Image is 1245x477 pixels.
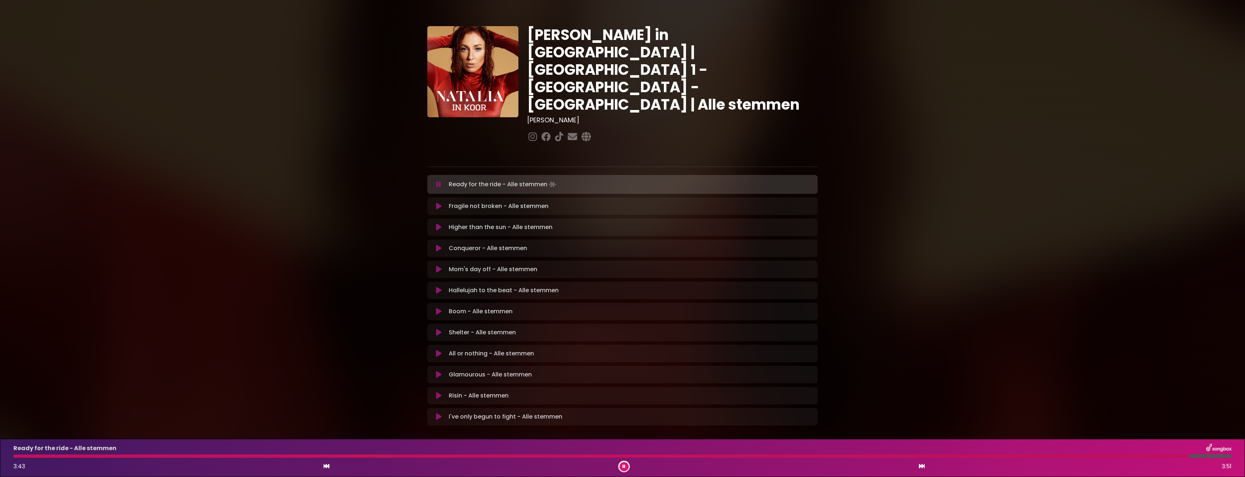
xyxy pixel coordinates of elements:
[13,444,116,453] p: Ready for the ride - Alle stemmen
[547,179,558,189] img: waveform4.gif
[1206,444,1232,453] img: songbox-logo-white.png
[449,370,532,379] p: Glamourous - Alle stemmen
[449,307,513,316] p: Boom - Alle stemmen
[527,26,818,113] h1: [PERSON_NAME] in [GEOGRAPHIC_DATA] | [GEOGRAPHIC_DATA] 1 - [GEOGRAPHIC_DATA] - [GEOGRAPHIC_DATA] ...
[449,265,537,274] p: Mom's day off - Alle stemmen
[527,116,818,124] h3: [PERSON_NAME]
[449,244,527,253] p: Conqueror - Alle stemmen
[449,412,562,421] p: I've only begun to fight - Alle stemmen
[427,26,518,117] img: YTVS25JmS9CLUqXqkEhs
[449,349,534,358] p: All or nothing - Alle stemmen
[449,328,516,337] p: Shelter - Alle stemmen
[449,391,509,400] p: Risin - Alle stemmen
[449,179,558,189] p: Ready for the ride - Alle stemmen
[449,202,548,211] p: Fragile not broken - Alle stemmen
[449,223,552,232] p: Higher than the sun - Alle stemmen
[449,286,559,295] p: Hallelujah to the beat - Alle stemmen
